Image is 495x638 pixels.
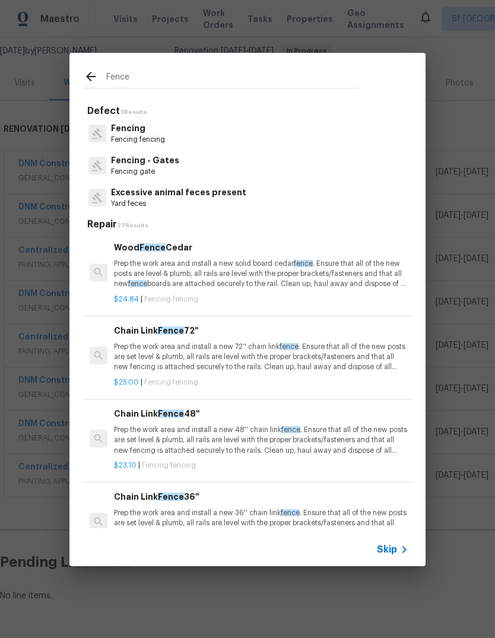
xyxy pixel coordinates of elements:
[114,259,408,289] p: Prep the work area and install a new solid board cedar . Ensure that all of the new posts are lev...
[111,135,165,145] p: Fencing fencing
[114,462,137,469] span: $23.10
[139,243,166,252] span: Fence
[114,407,408,420] h6: Chain Link 48''
[114,342,408,372] p: Prep the work area and install a new 72'' chain link . Ensure that all of the new posts are set l...
[111,122,165,135] p: Fencing
[114,461,408,471] p: |
[111,199,246,209] p: Yard feces
[128,280,147,287] span: fence
[111,167,179,177] p: Fencing gate
[114,379,139,386] span: $25.00
[281,509,300,516] span: fence
[158,326,184,335] span: Fence
[120,109,147,115] span: 3 Results
[144,379,198,386] span: Fencing fencing
[87,105,411,118] h5: Defect
[111,186,246,199] p: Excessive animal feces present
[117,223,148,228] span: 27 Results
[114,324,408,337] h6: Chain Link 72''
[114,296,139,303] span: $24.84
[111,154,179,167] p: Fencing - Gates
[106,69,358,87] input: Search issues or repairs
[294,260,313,267] span: fence
[114,508,408,538] p: Prep the work area and install a new 36'' chain link . Ensure that all of the new posts are set l...
[377,544,397,556] span: Skip
[144,296,198,303] span: Fencing fencing
[142,462,196,469] span: Fencing fencing
[280,343,299,350] span: fence
[114,490,408,503] h6: Chain Link 36''
[158,493,184,501] span: Fence
[114,425,408,455] p: Prep the work area and install a new 48'' chain link . Ensure that all of the new posts are set l...
[158,410,184,418] span: Fence
[114,377,408,388] p: |
[87,218,411,231] h5: Repair
[281,426,300,433] span: fence
[114,294,408,304] p: |
[114,241,408,254] h6: Wood Cedar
